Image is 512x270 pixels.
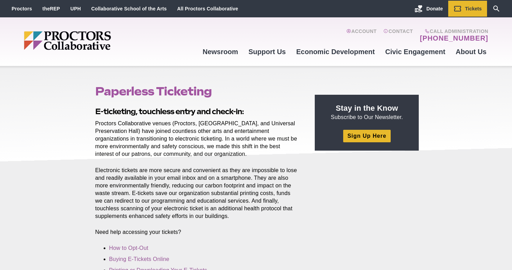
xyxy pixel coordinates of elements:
[95,228,299,236] p: Need help accessing your tickets?
[380,42,450,61] a: Civic Engagement
[383,28,413,42] a: Contact
[95,107,244,116] strong: E-ticketing, touchless entry and check-in:
[420,34,488,42] a: [PHONE_NUMBER]
[24,31,164,50] img: Proctors logo
[243,42,291,61] a: Support Us
[291,42,380,61] a: Economic Development
[451,42,492,61] a: About Us
[487,1,506,17] a: Search
[109,256,170,262] a: Buying E-Tickets Online
[465,6,482,11] span: Tickets
[109,245,148,251] a: How to Opt-Out
[12,6,32,11] a: Proctors
[346,28,376,42] a: Account
[95,120,299,158] p: Proctors Collaborative venues (Proctors, [GEOGRAPHIC_DATA], and Universal Preservation Hall) have...
[409,1,448,17] a: Donate
[95,85,299,98] h1: Paperless Ticketing
[177,6,238,11] a: All Proctors Collaborative
[95,167,299,220] p: Electronic tickets are more secure and convenient as they are impossible to lose and readily avai...
[323,103,410,121] p: Subscribe to Our Newsletter.
[418,28,488,34] span: Call Administration
[426,6,443,11] span: Donate
[343,130,390,142] a: Sign Up Here
[336,104,398,112] strong: Stay in the Know
[448,1,487,17] a: Tickets
[42,6,60,11] a: theREP
[91,6,167,11] a: Collaborative School of the Arts
[70,6,81,11] a: UPH
[197,42,243,61] a: Newsroom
